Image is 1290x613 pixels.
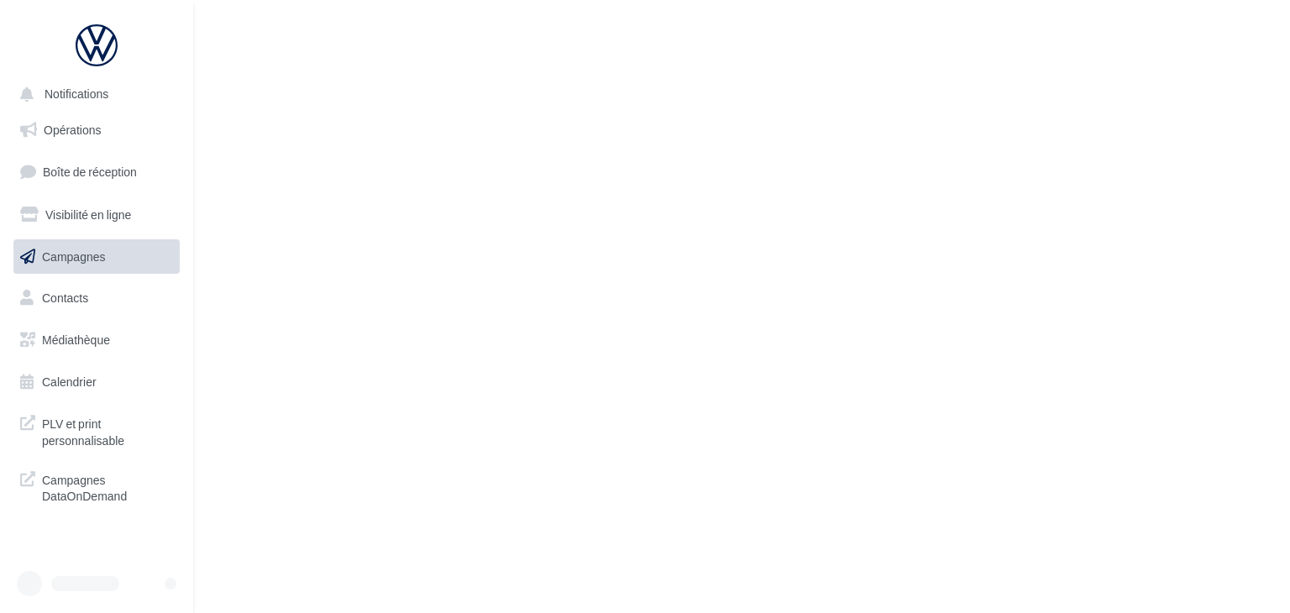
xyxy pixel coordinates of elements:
[10,364,183,400] a: Calendrier
[10,113,183,148] a: Opérations
[42,375,97,389] span: Calendrier
[42,333,110,347] span: Médiathèque
[42,412,173,448] span: PLV et print personnalisable
[10,406,183,455] a: PLV et print personnalisable
[10,322,183,358] a: Médiathèque
[10,239,183,275] a: Campagnes
[44,123,101,137] span: Opérations
[45,207,131,222] span: Visibilité en ligne
[10,197,183,233] a: Visibilité en ligne
[10,462,183,511] a: Campagnes DataOnDemand
[42,291,88,305] span: Contacts
[42,249,106,263] span: Campagnes
[43,165,137,179] span: Boîte de réception
[45,87,108,102] span: Notifications
[10,154,183,190] a: Boîte de réception
[10,280,183,316] a: Contacts
[42,469,173,505] span: Campagnes DataOnDemand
